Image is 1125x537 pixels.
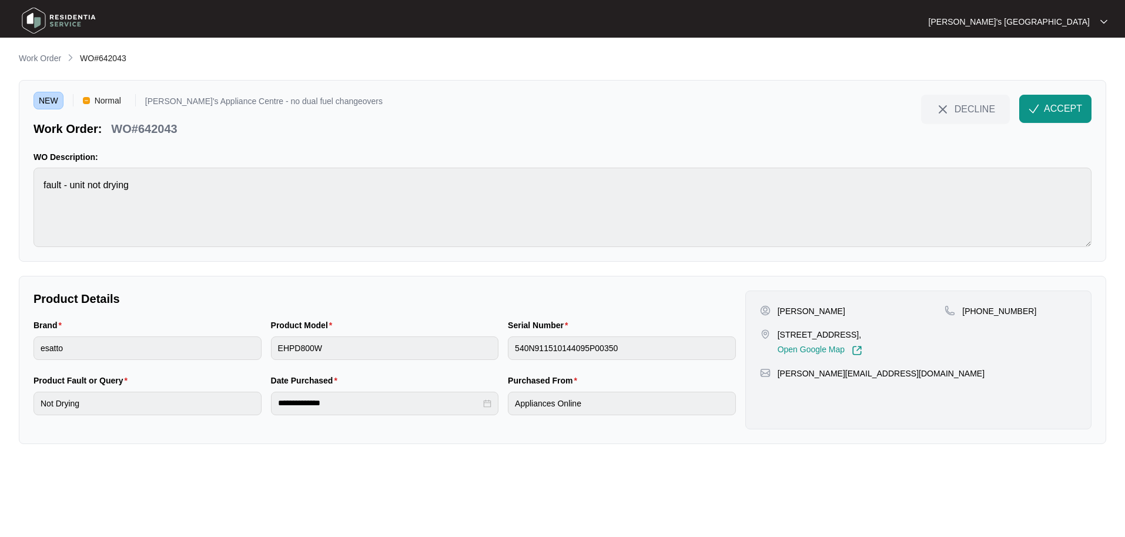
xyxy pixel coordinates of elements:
[34,392,262,415] input: Product Fault or Query
[955,102,995,115] span: DECLINE
[760,368,771,378] img: map-pin
[34,319,66,331] label: Brand
[34,121,102,137] p: Work Order:
[83,97,90,104] img: Vercel Logo
[271,319,337,331] label: Product Model
[66,53,75,62] img: chevron-right
[936,102,950,116] img: close-Icon
[111,121,177,137] p: WO#642043
[18,3,100,38] img: residentia service logo
[921,95,1010,123] button: close-IconDECLINE
[145,97,383,109] p: [PERSON_NAME]'s Appliance Centre - no dual fuel changeovers
[34,92,63,109] span: NEW
[34,291,736,307] p: Product Details
[1029,104,1039,114] img: check-Icon
[1019,95,1091,123] button: check-IconACCEPT
[508,336,736,360] input: Serial Number
[945,305,955,316] img: map-pin
[508,375,582,386] label: Purchased From
[852,345,862,356] img: Link-External
[271,375,342,386] label: Date Purchased
[778,329,862,341] p: [STREET_ADDRESS],
[778,305,845,317] p: [PERSON_NAME]
[34,375,132,386] label: Product Fault or Query
[90,92,126,109] span: Normal
[34,336,262,360] input: Brand
[778,368,985,379] p: [PERSON_NAME][EMAIL_ADDRESS][DOMAIN_NAME]
[34,168,1091,247] textarea: fault - unit not drying
[1100,19,1107,25] img: dropdown arrow
[19,52,61,64] p: Work Order
[760,305,771,316] img: user-pin
[508,392,736,415] input: Purchased From
[962,305,1036,317] p: [PHONE_NUMBER]
[80,54,126,63] span: WO#642043
[16,52,63,65] a: Work Order
[778,345,862,356] a: Open Google Map
[34,151,1091,163] p: WO Description:
[278,397,481,409] input: Date Purchased
[1044,102,1082,116] span: ACCEPT
[929,16,1090,28] p: [PERSON_NAME]'s [GEOGRAPHIC_DATA]
[508,319,572,331] label: Serial Number
[760,329,771,339] img: map-pin
[271,336,499,360] input: Product Model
